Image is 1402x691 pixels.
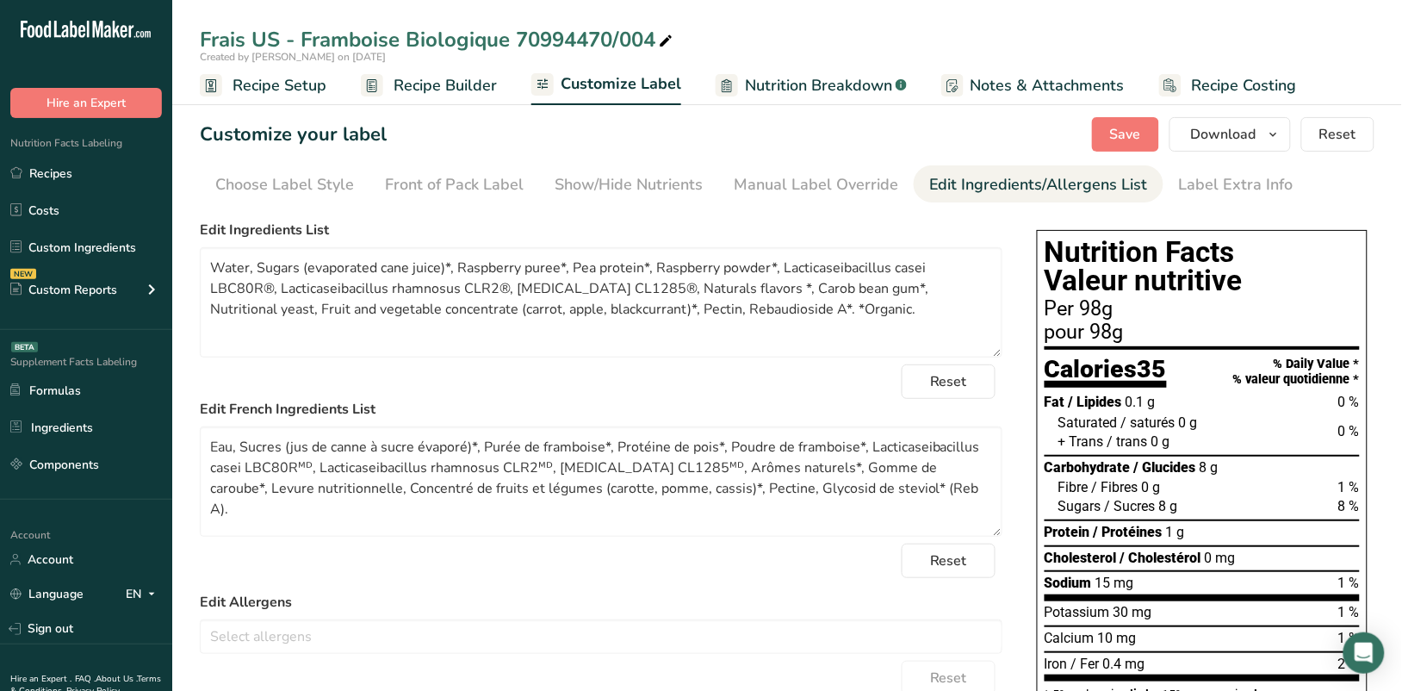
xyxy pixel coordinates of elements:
[1069,394,1122,410] span: / Lipides
[902,544,996,578] button: Reset
[1205,550,1236,566] span: 0 mg
[1114,604,1152,620] span: 30 mg
[1151,433,1170,450] span: 0 g
[1105,498,1156,514] span: / Sucres
[215,173,354,196] div: Choose Label Style
[941,66,1125,105] a: Notes & Attachments
[555,173,703,196] div: Show/Hide Nutrients
[1045,575,1092,591] span: Sodium
[10,673,71,685] a: Hire an Expert .
[361,66,497,105] a: Recipe Builder
[1121,414,1176,431] span: / saturés
[233,74,326,97] span: Recipe Setup
[10,88,162,118] button: Hire an Expert
[531,65,681,106] a: Customize Label
[126,584,162,605] div: EN
[75,673,96,685] a: FAQ .
[1338,498,1360,514] span: 8 %
[1338,479,1360,495] span: 1 %
[1166,524,1185,540] span: 1 g
[1098,630,1137,646] span: 10 mg
[201,623,1002,650] input: Select allergens
[1092,117,1159,152] button: Save
[1338,656,1360,672] span: 2 %
[1159,66,1297,105] a: Recipe Costing
[1301,117,1374,152] button: Reset
[11,342,38,352] div: BETA
[734,173,898,196] div: Manual Label Override
[1191,124,1256,145] span: Download
[930,371,967,392] span: Reset
[1338,604,1360,620] span: 1 %
[1338,630,1360,646] span: 1 %
[200,66,326,105] a: Recipe Setup
[1110,124,1141,145] span: Save
[1343,632,1385,674] div: Open Intercom Messenger
[1319,124,1356,145] span: Reset
[1338,423,1360,439] span: 0 %
[1045,459,1131,476] span: Carbohydrate
[1142,479,1161,495] span: 0 g
[1058,498,1101,514] span: Sugars
[930,551,967,571] span: Reset
[1159,498,1178,514] span: 8 g
[1179,414,1198,431] span: 0 g
[200,50,386,64] span: Created by [PERSON_NAME] on [DATE]
[1045,630,1095,646] span: Calcium
[971,74,1125,97] span: Notes & Attachments
[902,364,996,399] button: Reset
[200,592,1002,613] label: Edit Allergens
[716,66,907,105] a: Nutrition Breakdown
[200,24,676,55] div: Frais US - Framboise Biologique 70994470/004
[385,173,524,196] div: Front of Pack Label
[10,269,36,279] div: NEW
[929,173,1148,196] div: Edit Ingredients/Allergens List
[1103,656,1145,672] span: 0.4 mg
[1094,524,1163,540] span: / Protéines
[1338,575,1360,591] span: 1 %
[1071,656,1100,672] span: / Fer
[96,673,137,685] a: About Us .
[1058,479,1089,495] span: Fibre
[1138,354,1167,383] span: 35
[1200,459,1219,476] span: 8 g
[1338,394,1360,410] span: 0 %
[1120,550,1201,566] span: / Cholestérol
[1233,357,1360,387] div: % Daily Value * % valeur quotidienne *
[1045,656,1068,672] span: Iron
[1045,299,1360,320] div: Per 98g
[561,72,681,96] span: Customize Label
[394,74,497,97] span: Recipe Builder
[1179,173,1293,196] div: Label Extra Info
[1095,575,1134,591] span: 15 mg
[930,668,967,688] span: Reset
[1192,74,1297,97] span: Recipe Costing
[1045,604,1110,620] span: Potassium
[200,121,387,149] h1: Customize your label
[200,220,1002,240] label: Edit Ingredients List
[1045,357,1167,389] div: Calories
[1107,433,1148,450] span: / trans
[1045,394,1065,410] span: Fat
[200,399,1002,420] label: Edit French Ingredients List
[1126,394,1156,410] span: 0.1 g
[745,74,892,97] span: Nutrition Breakdown
[1058,433,1104,450] span: + Trans
[1045,550,1117,566] span: Cholesterol
[1045,322,1360,343] div: pour 98g
[1092,479,1138,495] span: / Fibres
[10,281,117,299] div: Custom Reports
[1058,414,1118,431] span: Saturated
[1045,238,1360,296] h1: Nutrition Facts Valeur nutritive
[1169,117,1291,152] button: Download
[1134,459,1196,476] span: / Glucides
[1045,524,1090,540] span: Protein
[10,579,84,609] a: Language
